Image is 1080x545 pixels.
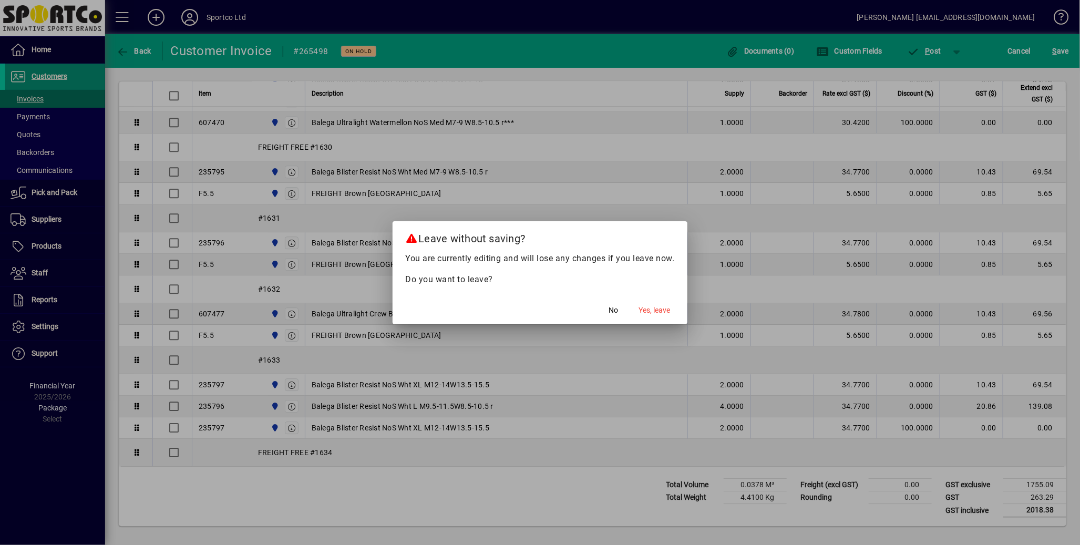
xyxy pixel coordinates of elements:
button: Yes, leave [635,301,675,320]
button: No [597,301,631,320]
h2: Leave without saving? [393,221,687,252]
p: You are currently editing and will lose any changes if you leave now. [405,252,675,265]
p: Do you want to leave? [405,273,675,286]
span: Yes, leave [639,305,671,316]
span: No [609,305,619,316]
